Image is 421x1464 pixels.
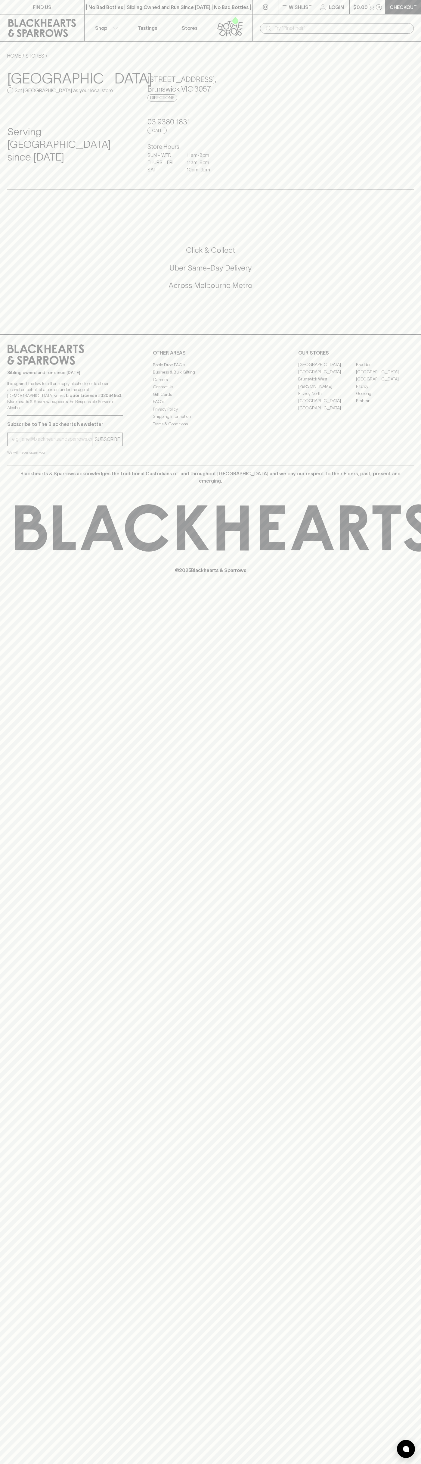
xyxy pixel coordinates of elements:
[85,14,127,41] button: Shop
[7,245,414,255] h5: Click & Collect
[182,24,197,32] p: Stores
[7,380,123,411] p: It is against the law to sell or supply alcohol to, or to obtain alcohol on behalf of a person un...
[66,393,121,398] strong: Liquor License #32064953
[298,349,414,356] p: OUR STORES
[7,449,123,455] p: We will never spam you
[298,390,356,397] a: Fitzroy North
[298,368,356,376] a: [GEOGRAPHIC_DATA]
[95,436,120,443] p: SUBSCRIBE
[7,263,414,273] h5: Uber Same-Day Delivery
[298,376,356,383] a: Brunswick West
[7,53,21,58] a: HOME
[147,127,167,134] a: Call
[153,413,268,420] a: Shipping Information
[356,368,414,376] a: [GEOGRAPHIC_DATA]
[274,23,409,33] input: Try "Pinot noir"
[298,405,356,412] a: [GEOGRAPHIC_DATA]
[95,24,107,32] p: Shop
[298,397,356,405] a: [GEOGRAPHIC_DATA]
[15,87,113,94] p: Set [GEOGRAPHIC_DATA] as your local store
[7,370,123,376] p: Sibling owned and run since [DATE]
[126,14,169,41] a: Tastings
[12,434,92,444] input: e.g. jane@blackheartsandsparrows.com.au
[298,361,356,368] a: [GEOGRAPHIC_DATA]
[356,390,414,397] a: Geelong
[147,142,273,152] h6: Store Hours
[153,369,268,376] a: Business & Bulk Gifting
[147,166,178,173] p: SAT
[147,159,178,166] p: THURS - FRI
[289,4,312,11] p: Wishlist
[147,117,273,127] h5: 03 9380 1831
[329,4,344,11] p: Login
[353,4,368,11] p: $0.00
[92,433,122,446] button: SUBSCRIBE
[153,383,268,391] a: Contact Us
[403,1446,409,1452] img: bubble-icon
[187,166,217,173] p: 10am - 9pm
[187,152,217,159] p: 11am - 8pm
[7,280,414,290] h5: Across Melbourne Metro
[12,470,409,484] p: Blackhearts & Sparrows acknowledges the traditional Custodians of land throughout [GEOGRAPHIC_DAT...
[153,398,268,405] a: FAQ's
[356,383,414,390] a: Fitzroy
[187,159,217,166] p: 11am - 9pm
[26,53,44,58] a: STORES
[147,94,177,102] a: Directions
[378,5,380,9] p: 0
[153,405,268,413] a: Privacy Policy
[153,391,268,398] a: Gift Cards
[356,397,414,405] a: Prahran
[153,349,268,356] p: OTHER AREAS
[7,221,414,322] div: Call to action block
[7,421,123,428] p: Subscribe to The Blackhearts Newsletter
[356,361,414,368] a: Braddon
[153,361,268,368] a: Bottle Drop FAQ's
[298,383,356,390] a: [PERSON_NAME]
[7,70,133,87] h3: [GEOGRAPHIC_DATA]
[153,376,268,383] a: Careers
[390,4,417,11] p: Checkout
[356,376,414,383] a: [GEOGRAPHIC_DATA]
[147,75,273,94] h5: [STREET_ADDRESS] , Brunswick VIC 3057
[169,14,211,41] a: Stores
[33,4,51,11] p: FIND US
[7,126,133,164] h4: Serving [GEOGRAPHIC_DATA] since [DATE]
[147,152,178,159] p: SUN - WED
[153,420,268,427] a: Terms & Conditions
[138,24,157,32] p: Tastings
